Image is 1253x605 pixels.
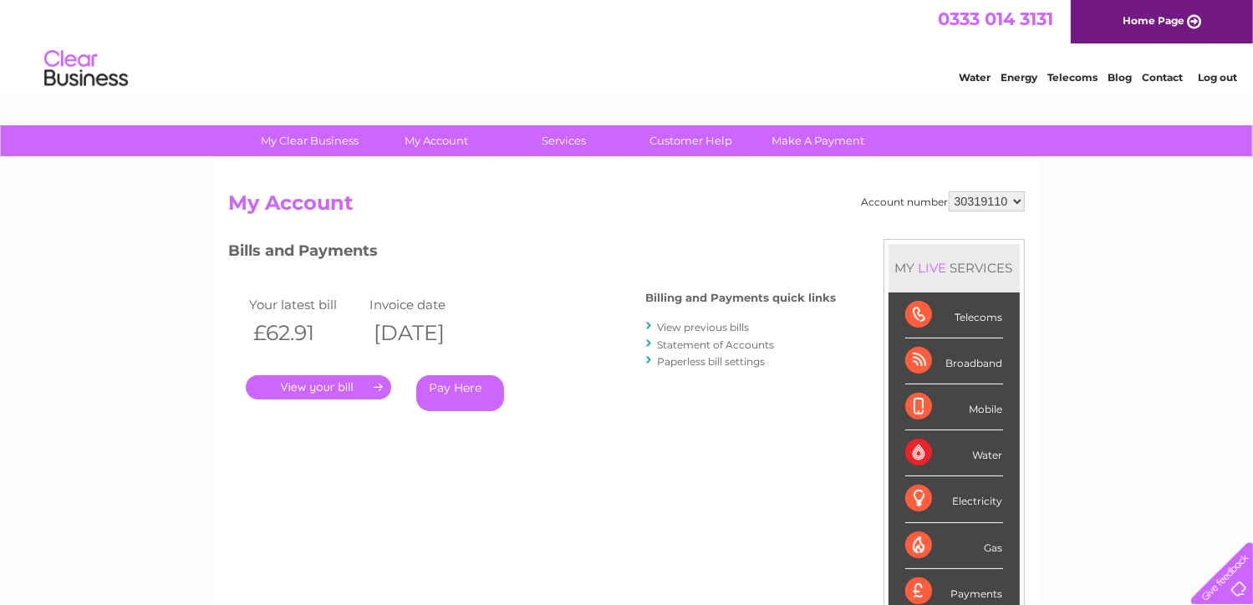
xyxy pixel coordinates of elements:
[246,316,366,350] th: £62.91
[229,191,1025,223] h2: My Account
[1198,71,1237,84] a: Log out
[246,293,366,316] td: Your latest bill
[622,125,760,156] a: Customer Help
[365,316,486,350] th: [DATE]
[246,375,391,399] a: .
[43,43,129,94] img: logo.png
[368,125,506,156] a: My Account
[915,260,950,276] div: LIVE
[1001,71,1037,84] a: Energy
[905,476,1003,522] div: Electricity
[905,338,1003,384] div: Broadband
[959,71,991,84] a: Water
[938,8,1053,29] a: 0333 014 3131
[905,292,1003,338] div: Telecoms
[905,523,1003,569] div: Gas
[1142,71,1183,84] a: Contact
[495,125,633,156] a: Services
[658,355,766,368] a: Paperless bill settings
[1047,71,1098,84] a: Telecoms
[416,375,504,411] a: Pay Here
[905,430,1003,476] div: Water
[749,125,887,156] a: Make A Payment
[658,338,775,351] a: Statement of Accounts
[232,9,1022,81] div: Clear Business is a trading name of Verastar Limited (registered in [GEOGRAPHIC_DATA] No. 3667643...
[658,321,750,333] a: View previous bills
[1108,71,1132,84] a: Blog
[889,244,1020,292] div: MY SERVICES
[646,292,837,304] h4: Billing and Payments quick links
[241,125,379,156] a: My Clear Business
[229,239,837,268] h3: Bills and Payments
[862,191,1025,211] div: Account number
[905,384,1003,430] div: Mobile
[365,293,486,316] td: Invoice date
